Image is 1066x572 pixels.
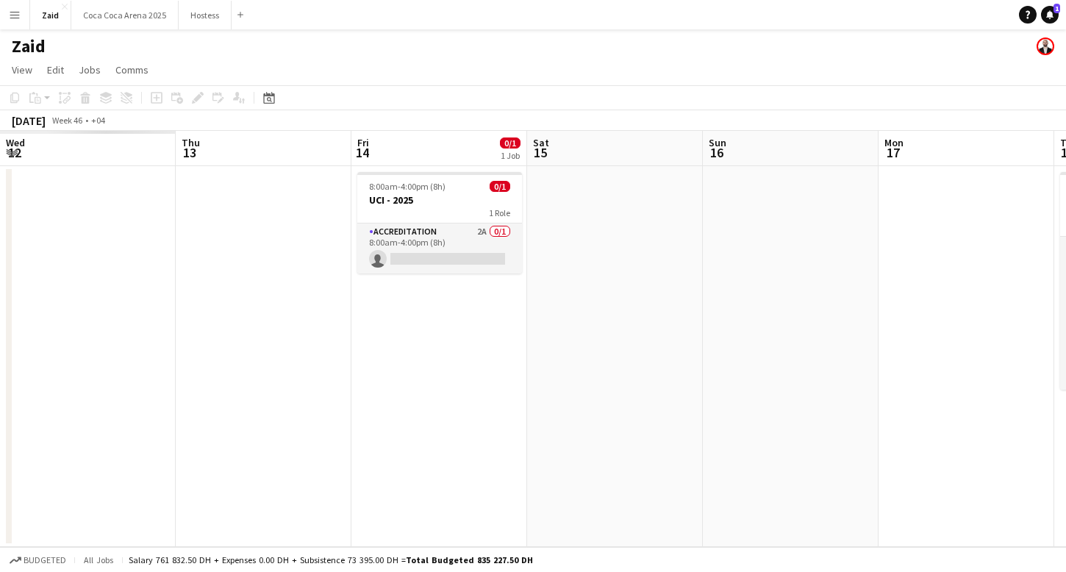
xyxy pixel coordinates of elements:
[884,136,904,149] span: Mon
[1054,4,1060,13] span: 1
[81,554,116,565] span: All jobs
[6,60,38,79] a: View
[79,63,101,76] span: Jobs
[882,144,904,161] span: 17
[91,115,105,126] div: +04
[179,144,200,161] span: 13
[489,207,510,218] span: 1 Role
[357,193,522,207] h3: UCI - 2025
[73,60,107,79] a: Jobs
[182,136,200,149] span: Thu
[357,224,522,274] app-card-role: Accreditation2A0/18:00am-4:00pm (8h)
[406,554,533,565] span: Total Budgeted 835 227.50 DH
[6,136,25,149] span: Wed
[12,35,46,57] h1: Zaid
[709,136,726,149] span: Sun
[41,60,70,79] a: Edit
[115,63,149,76] span: Comms
[71,1,179,29] button: Coca Coca Arena 2025
[47,63,64,76] span: Edit
[1037,37,1054,55] app-user-avatar: Zaid Rahmoun
[24,555,66,565] span: Budgeted
[533,136,549,149] span: Sat
[357,136,369,149] span: Fri
[501,150,520,161] div: 1 Job
[12,113,46,128] div: [DATE]
[369,181,446,192] span: 8:00am-4:00pm (8h)
[355,144,369,161] span: 14
[179,1,232,29] button: Hostess
[500,137,521,149] span: 0/1
[4,144,25,161] span: 12
[12,63,32,76] span: View
[7,552,68,568] button: Budgeted
[357,172,522,274] app-job-card: 8:00am-4:00pm (8h)0/1UCI - 20251 RoleAccreditation2A0/18:00am-4:00pm (8h)
[30,1,71,29] button: Zaid
[490,181,510,192] span: 0/1
[1041,6,1059,24] a: 1
[531,144,549,161] span: 15
[129,554,533,565] div: Salary 761 832.50 DH + Expenses 0.00 DH + Subsistence 73 395.00 DH =
[49,115,85,126] span: Week 46
[110,60,154,79] a: Comms
[707,144,726,161] span: 16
